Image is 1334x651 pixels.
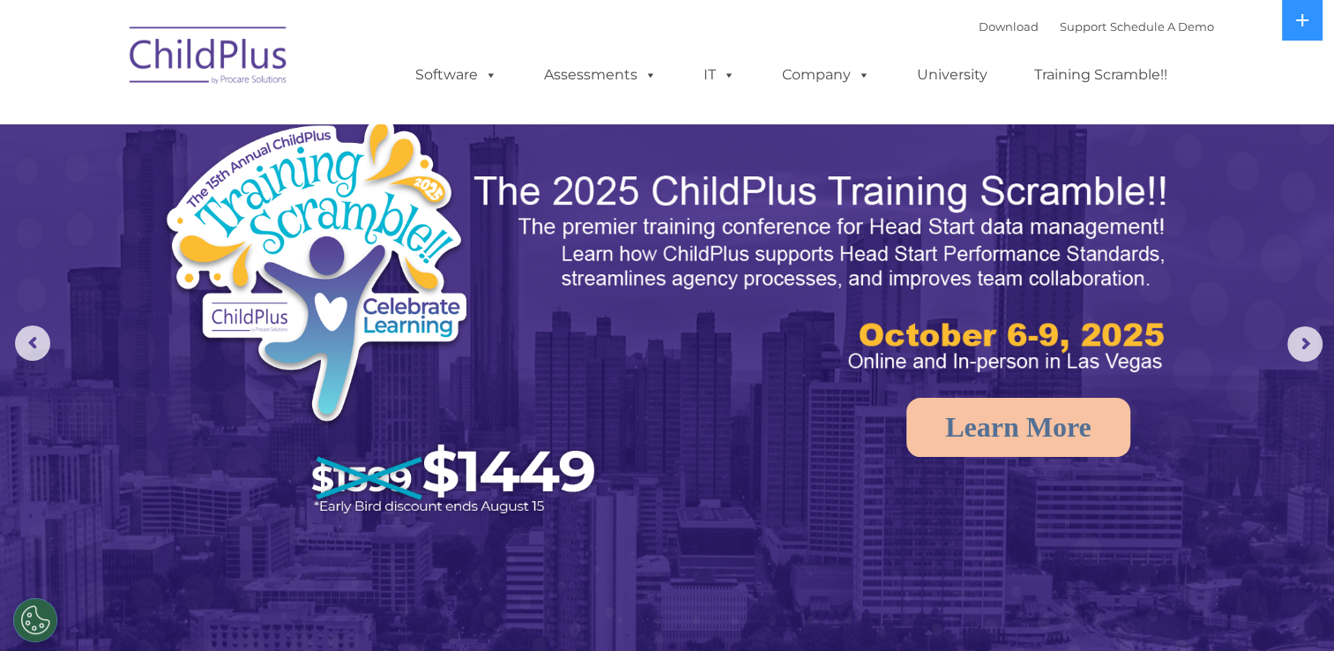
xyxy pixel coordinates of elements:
[245,189,320,202] span: Phone number
[526,57,674,93] a: Assessments
[979,19,1214,34] font: |
[899,57,1005,93] a: University
[979,19,1039,34] a: Download
[1060,19,1107,34] a: Support
[1017,57,1185,93] a: Training Scramble!!
[245,116,299,130] span: Last name
[686,57,753,93] a: IT
[764,57,888,93] a: Company
[906,398,1130,457] a: Learn More
[13,598,57,642] button: Cookies Settings
[121,14,297,102] img: ChildPlus by Procare Solutions
[1110,19,1214,34] a: Schedule A Demo
[398,57,515,93] a: Software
